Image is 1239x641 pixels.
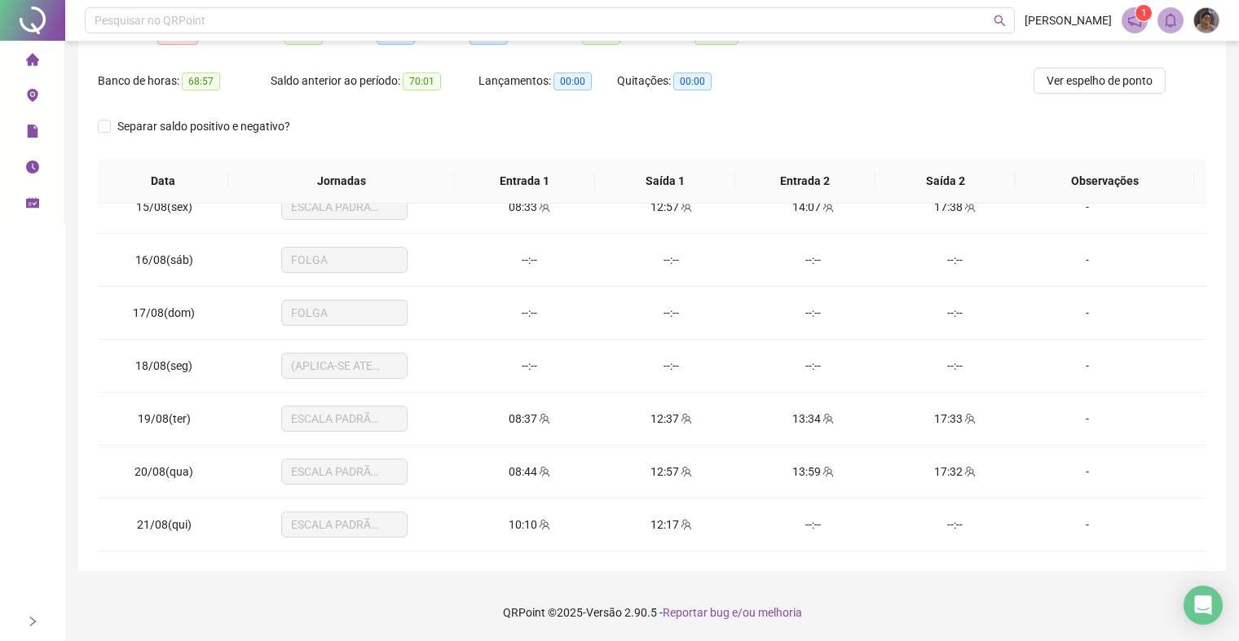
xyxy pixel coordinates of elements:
[756,304,871,322] div: --:--
[291,195,398,219] span: ESCALA PADRÃO 02
[472,357,588,375] div: --:--
[756,463,871,481] div: 13:59
[614,198,730,216] div: 12:57
[1039,516,1135,533] div: -
[271,72,478,90] div: Saldo anterior ao período:
[875,159,1016,204] th: Saída 2
[137,518,192,531] span: 21/08(qui)
[963,201,976,213] span: team
[1039,304,1135,322] div: -
[1034,68,1166,94] button: Ver espelho de ponto
[26,81,39,114] span: environment
[614,410,730,428] div: 12:37
[1039,251,1135,269] div: -
[614,251,730,269] div: --:--
[182,72,220,90] span: 68:57
[614,463,730,481] div: 12:57
[472,516,588,533] div: 10:10
[663,606,802,619] span: Reportar bug e/ou melhoria
[897,410,1013,428] div: 17:33
[138,412,191,425] span: 19/08(ter)
[1141,7,1147,19] span: 1
[897,463,1013,481] div: 17:32
[26,46,39,78] span: home
[98,159,228,204] th: Data
[472,198,588,216] div: 08:33
[1039,463,1135,481] div: -
[897,516,1013,533] div: --:--
[821,413,834,424] span: team
[897,251,1013,269] div: --:--
[291,406,398,431] span: ESCALA PADRÃO 02
[1016,159,1194,204] th: Observações
[821,201,834,213] span: team
[26,153,39,186] span: clock-circle
[65,584,1239,641] footer: QRPoint © 2025 - 2.90.5 -
[98,72,271,90] div: Banco de horas:
[735,159,875,204] th: Entrada 2
[291,248,398,272] span: FOLGA
[679,466,692,477] span: team
[133,306,195,319] span: 17/08(dom)
[1029,172,1181,190] span: Observações
[1039,357,1135,375] div: -
[537,519,550,530] span: team
[1025,11,1112,29] span: [PERSON_NAME]
[111,117,297,135] span: Separar saldo positivo e negativo?
[595,159,735,204] th: Saída 1
[135,253,193,266] span: 16/08(sáb)
[134,465,193,478] span: 20/08(qua)
[478,72,617,90] div: Lançamentos:
[472,251,588,269] div: --:--
[1194,8,1219,33] img: 77484
[537,201,550,213] span: team
[679,201,692,213] span: team
[963,466,976,477] span: team
[586,606,622,619] span: Versão
[291,512,398,537] span: ESCALA PADRÃO 02
[679,519,692,530] span: team
[756,198,871,216] div: 14:07
[1047,72,1153,90] span: Ver espelho de ponto
[1184,586,1223,625] div: Open Intercom Messenger
[1135,5,1152,21] sup: 1
[821,466,834,477] span: team
[291,459,398,484] span: ESCALA PADRÃO 02
[26,117,39,150] span: file
[537,413,550,424] span: team
[897,198,1013,216] div: 17:38
[26,189,39,222] span: schedule
[614,304,730,322] div: --:--
[614,357,730,375] div: --:--
[756,357,871,375] div: --:--
[136,200,192,213] span: 15/08(sex)
[1163,13,1178,28] span: bell
[472,410,588,428] div: 08:37
[963,413,976,424] span: team
[27,616,38,627] span: right
[553,72,592,90] span: 00:00
[291,353,398,378] span: (APLICA-SE ATESTADO)
[403,72,441,90] span: 70:01
[897,357,1013,375] div: --:--
[291,301,398,325] span: FOLGA
[537,466,550,477] span: team
[756,516,871,533] div: --:--
[756,251,871,269] div: --:--
[1039,198,1135,216] div: -
[673,72,712,90] span: 00:00
[617,72,756,90] div: Quitações:
[897,304,1013,322] div: --:--
[756,410,871,428] div: 13:34
[472,304,588,322] div: --:--
[455,159,595,204] th: Entrada 1
[1039,410,1135,428] div: -
[135,359,192,372] span: 18/08(seg)
[228,159,454,204] th: Jornadas
[614,516,730,533] div: 12:17
[1127,13,1142,28] span: notification
[679,413,692,424] span: team
[472,463,588,481] div: 08:44
[994,15,1006,27] span: search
